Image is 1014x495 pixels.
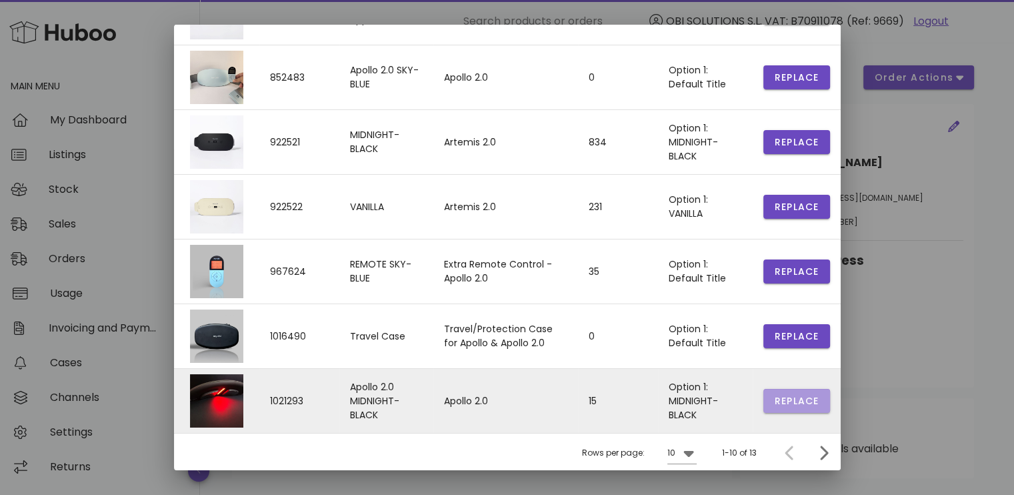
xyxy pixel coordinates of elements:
td: MIDNIGHT-BLACK [339,110,434,175]
td: Apollo 2.0 [433,369,578,433]
td: Option 1: MIDNIGHT-BLACK [658,369,752,433]
td: REMOTE SKY-BLUE [339,239,434,304]
td: 231 [578,175,658,239]
td: 852483 [259,45,339,110]
td: Apollo 2.0 [433,45,578,110]
td: 35 [578,239,658,304]
span: Replace [774,200,819,214]
td: Option 1: Default Title [658,45,752,110]
td: 0 [578,45,658,110]
td: Option 1: MIDNIGHT-BLACK [658,110,752,175]
button: Next page [811,441,835,465]
td: 922522 [259,175,339,239]
span: Replace [774,330,819,344]
td: Artemis 2.0 [433,110,578,175]
span: Replace [774,265,819,279]
td: Artemis 2.0 [433,175,578,239]
button: Replace [763,195,830,219]
td: 1016490 [259,304,339,369]
td: Travel Case [339,304,434,369]
span: Replace [774,71,819,85]
td: Option 1: Default Title [658,304,752,369]
button: Replace [763,65,830,89]
td: Travel/Protection Case for Apollo & Apollo 2.0 [433,304,578,369]
td: 967624 [259,239,339,304]
td: Option 1: VANILLA [658,175,752,239]
td: 834 [578,110,658,175]
div: 10Rows per page: [667,442,697,464]
button: Replace [763,130,830,154]
td: 922521 [259,110,339,175]
td: Option 1: Default Title [658,239,752,304]
button: Replace [763,389,830,413]
div: 1-10 of 13 [722,447,757,459]
div: 10 [667,447,675,459]
td: 1021293 [259,369,339,433]
button: Replace [763,260,830,284]
td: 15 [578,369,658,433]
span: Replace [774,135,819,149]
td: Apollo 2.0 MIDNIGHT-BLACK [339,369,434,433]
span: Replace [774,394,819,408]
button: Replace [763,324,830,348]
td: 0 [578,304,658,369]
div: Rows per page: [582,434,697,472]
td: Extra Remote Control - Apollo 2.0 [433,239,578,304]
td: VANILLA [339,175,434,239]
td: Apollo 2.0 SKY-BLUE [339,45,434,110]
